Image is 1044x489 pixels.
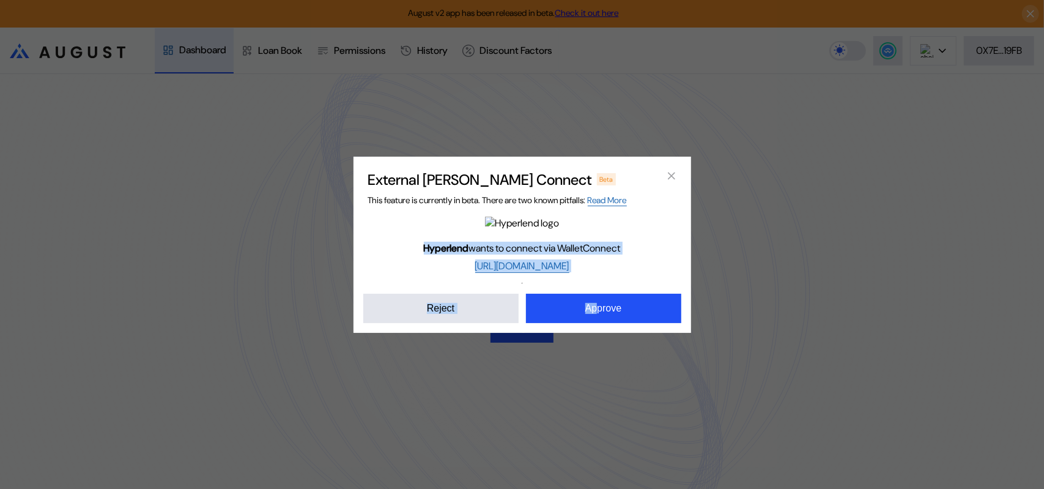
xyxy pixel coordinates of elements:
span: This feature is currently in beta. There are two known pitfalls: [368,195,627,206]
h2: External [PERSON_NAME] Connect [368,170,592,189]
span: wants to connect via WalletConnect [424,242,621,255]
button: Reject [363,294,519,323]
div: Beta [597,173,616,185]
button: Approve [526,294,681,323]
button: close modal [662,166,681,186]
a: [URL][DOMAIN_NAME] [475,259,569,273]
a: Read More [588,195,627,206]
img: Hyperlend logo [485,217,559,230]
b: Hyperlend [424,242,469,255]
